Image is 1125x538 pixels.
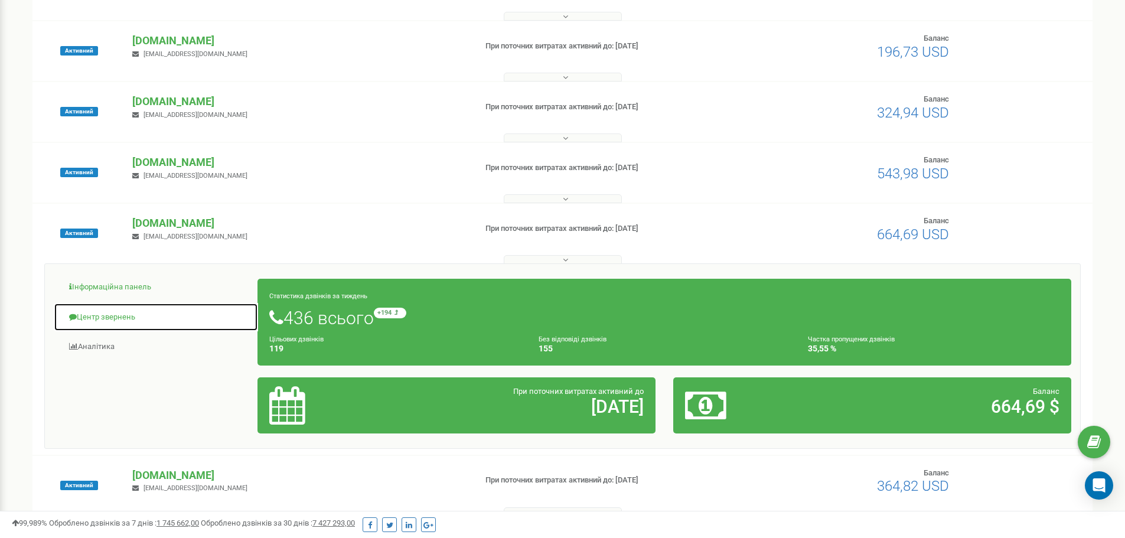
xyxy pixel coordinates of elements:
[877,44,949,60] span: 196,73 USD
[539,344,790,353] h4: 155
[12,519,47,527] span: 99,989%
[132,33,466,48] p: [DOMAIN_NAME]
[877,165,949,182] span: 543,98 USD
[539,335,606,343] small: Без відповіді дзвінків
[877,226,949,243] span: 664,69 USD
[485,162,731,174] p: При поточних витратах активний до: [DATE]
[924,155,949,164] span: Баланс
[60,168,98,177] span: Активний
[60,46,98,56] span: Активний
[156,519,199,527] u: 1 745 662,00
[485,223,731,234] p: При поточних витратах активний до: [DATE]
[54,303,258,332] a: Центр звернень
[924,468,949,477] span: Баланс
[1085,471,1113,500] div: Open Intercom Messenger
[485,102,731,113] p: При поточних витратах активний до: [DATE]
[312,519,355,527] u: 7 427 293,00
[201,519,355,527] span: Оброблено дзвінків за 30 днів :
[132,216,466,231] p: [DOMAIN_NAME]
[877,478,949,494] span: 364,82 USD
[132,468,466,483] p: [DOMAIN_NAME]
[269,308,1059,328] h1: 436 всього
[808,344,1059,353] h4: 35,55 %
[816,397,1059,416] h2: 664,69 $
[269,292,367,300] small: Статистика дзвінків за тиждень
[54,273,258,302] a: Інформаційна панель
[49,519,199,527] span: Оброблено дзвінків за 7 днів :
[144,172,247,180] span: [EMAIL_ADDRESS][DOMAIN_NAME]
[269,335,324,343] small: Цільових дзвінків
[60,481,98,490] span: Активний
[144,484,247,492] span: [EMAIL_ADDRESS][DOMAIN_NAME]
[144,111,247,119] span: [EMAIL_ADDRESS][DOMAIN_NAME]
[60,107,98,116] span: Активний
[374,308,406,318] small: +194
[924,216,949,225] span: Баланс
[269,344,521,353] h4: 119
[144,233,247,240] span: [EMAIL_ADDRESS][DOMAIN_NAME]
[485,41,731,52] p: При поточних витратах активний до: [DATE]
[924,34,949,43] span: Баланс
[513,387,644,396] span: При поточних витратах активний до
[132,155,466,170] p: [DOMAIN_NAME]
[1033,387,1059,396] span: Баланс
[485,475,731,486] p: При поточних витратах активний до: [DATE]
[132,94,466,109] p: [DOMAIN_NAME]
[144,50,247,58] span: [EMAIL_ADDRESS][DOMAIN_NAME]
[54,332,258,361] a: Аналiтика
[400,397,644,416] h2: [DATE]
[808,335,895,343] small: Частка пропущених дзвінків
[877,105,949,121] span: 324,94 USD
[924,94,949,103] span: Баланс
[60,229,98,238] span: Активний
